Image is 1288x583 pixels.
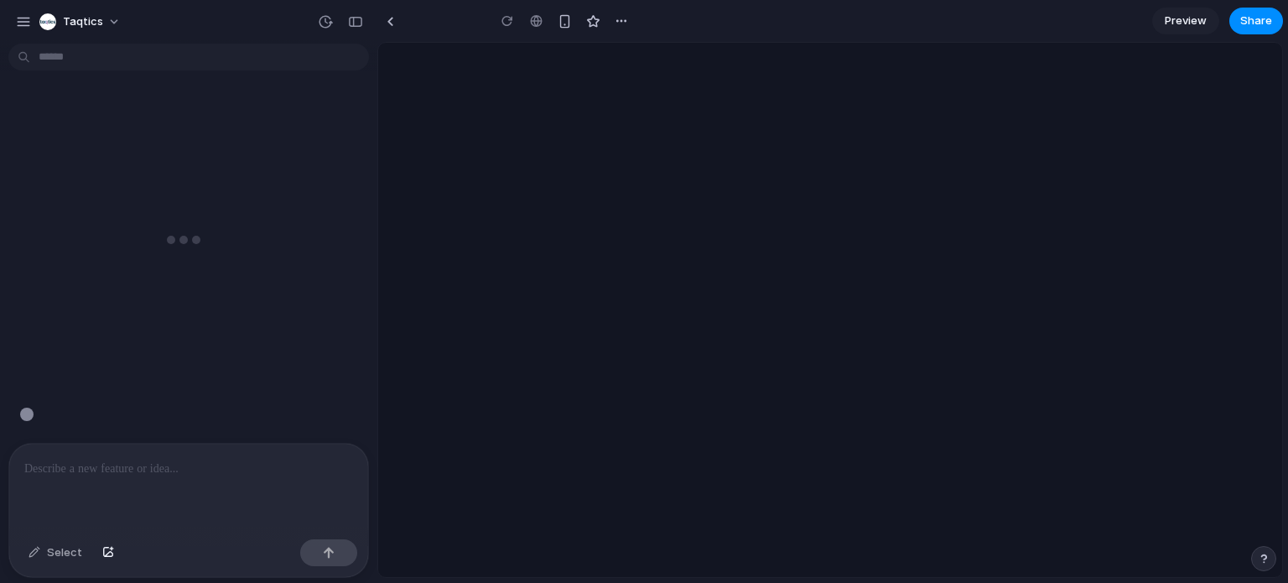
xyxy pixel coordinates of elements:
[33,8,129,35] button: Taqtics
[1152,8,1219,34] a: Preview
[1165,13,1207,29] span: Preview
[1229,8,1283,34] button: Share
[63,13,103,30] span: Taqtics
[1240,13,1272,29] span: Share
